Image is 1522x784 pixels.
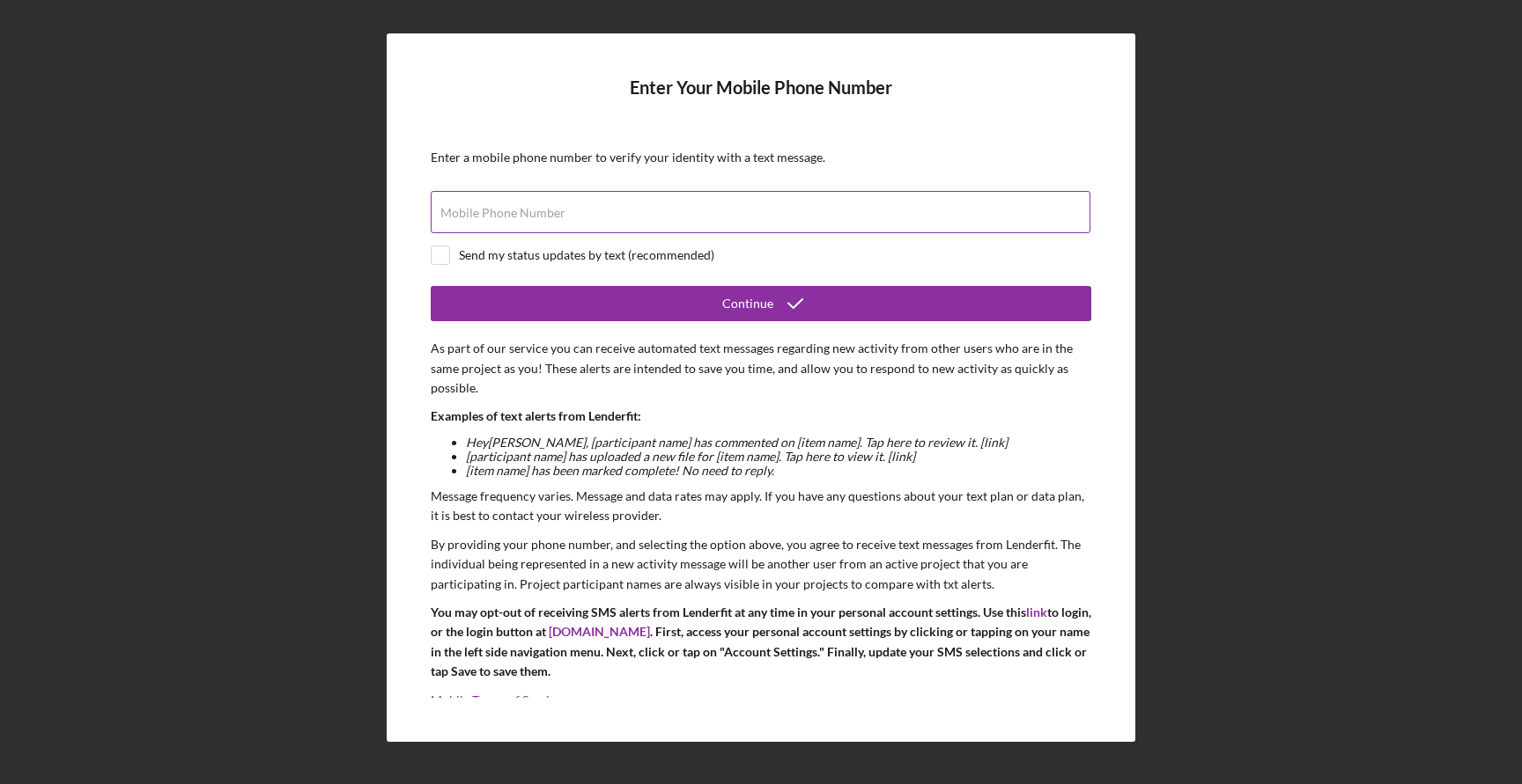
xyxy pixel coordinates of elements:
p: By providing your phone number, and selecting the option above, you agree to receive text message... [431,535,1091,594]
h4: Enter Your Mobile Phone Number [431,77,1091,124]
li: [participant name] has uploaded a new file for [item name]. Tap here to view it. [link] [466,450,1091,464]
p: You may opt-out of receiving SMS alerts from Lenderfit at any time in your personal account setti... [431,603,1091,682]
div: Continue [722,286,773,321]
div: Send my status updates by text (recommended) [459,248,714,262]
button: Continue [431,286,1091,321]
a: link [1026,604,1047,619]
p: As part of our service you can receive automated text messages regarding new activity from other ... [431,339,1091,398]
p: Message frequency varies. Message and data rates may apply. If you have any questions about your ... [431,487,1091,526]
div: Enter a mobile phone number to verify your identity with a text message. [431,150,1091,165]
li: [item name] has been marked complete! No need to reply. [466,464,1091,478]
li: Hey [PERSON_NAME] , [participant name] has commented on [item name]. Tap here to review it. [link] [466,436,1091,450]
p: Examples of text alerts from Lenderfit: [431,407,1091,426]
a: Mobile Terms of Service [431,692,562,707]
label: Mobile Phone Number [440,206,565,220]
a: [DOMAIN_NAME] [549,624,650,639]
